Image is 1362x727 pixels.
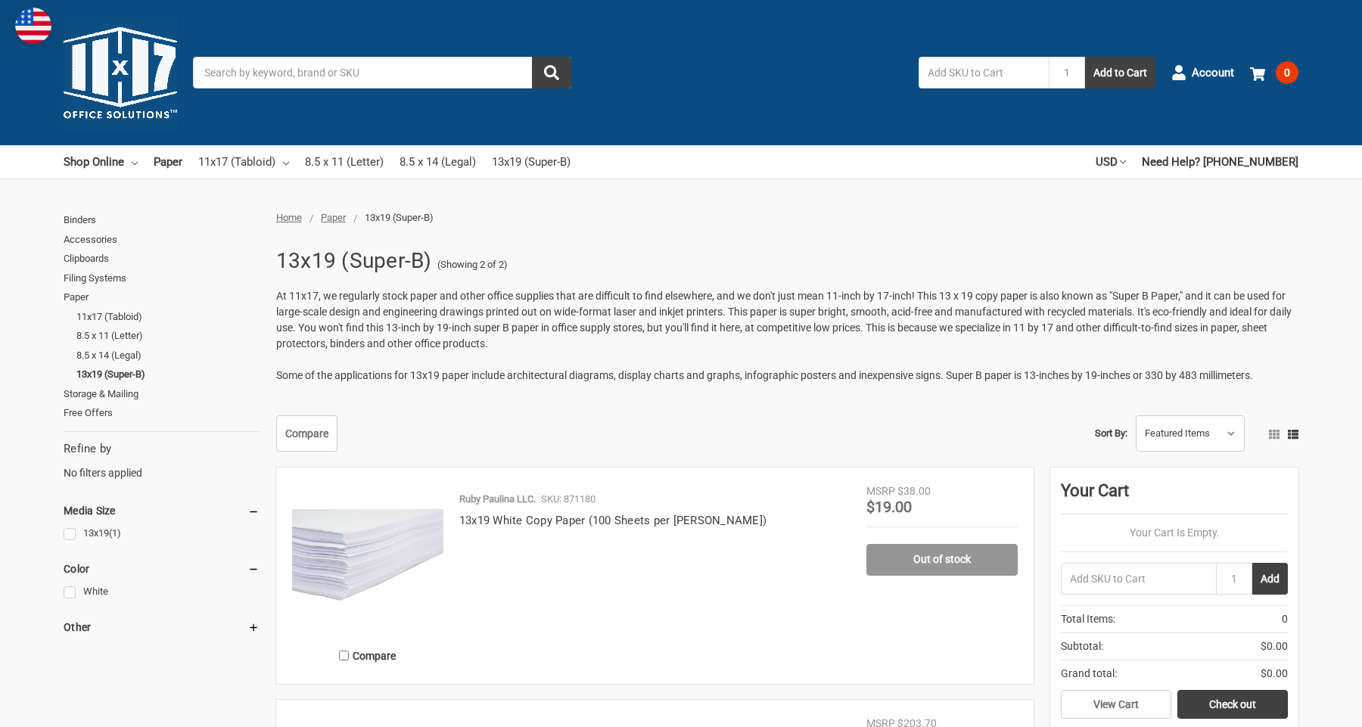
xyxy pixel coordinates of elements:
img: 11x17.com [64,16,177,129]
span: Total Items: [1061,611,1115,627]
input: Compare [339,651,349,660]
a: 0 [1250,53,1298,92]
span: (Showing 2 of 2) [437,257,508,272]
a: 8.5 x 11 (Letter) [305,145,384,179]
a: Home [276,212,302,223]
a: Compare [276,415,337,452]
div: No filters applied [64,440,260,481]
input: Search by keyword, brand or SKU [193,57,571,89]
span: (1) [109,527,121,539]
a: Shop Online [64,145,138,179]
a: Paper [321,212,346,223]
img: duty and tax information for United States [15,8,51,44]
div: Your Cart [1061,478,1288,514]
a: Free Offers [64,403,260,423]
input: Add SKU to Cart [1061,563,1216,595]
a: 8.5 x 14 (Legal) [76,346,260,365]
a: 8.5 x 11 (Letter) [76,326,260,346]
a: Account [1171,53,1234,92]
a: 13x19 [64,524,260,544]
p: SKU: 871180 [541,492,595,507]
span: 0 [1282,611,1288,627]
a: USD [1096,145,1126,179]
h1: 13x19 (Super-B) [276,241,432,281]
a: Clipboards [64,249,260,269]
input: Add SKU to Cart [919,57,1049,89]
a: 11x17 (Tabloid) [76,307,260,327]
img: 13x19 White Copy Paper (100 Sheets per Ream) [292,483,443,635]
h5: Media Size [64,502,260,520]
span: 0 [1276,61,1298,84]
a: Binders [64,210,260,230]
p: Ruby Paulina LLC. [459,492,536,507]
a: Out of stock [866,544,1018,576]
span: Some of the applications for 13x19 paper include architectural diagrams, display charts and graph... [276,369,1253,381]
a: 11x17 (Tabloid) [198,145,289,179]
span: $38.00 [897,485,931,497]
a: Need Help? [PHONE_NUMBER] [1142,145,1298,179]
h5: Other [64,618,260,636]
div: MSRP [866,483,895,499]
a: White [64,582,260,602]
button: Add [1252,563,1288,595]
a: Accessories [64,230,260,250]
p: Your Cart Is Empty. [1061,525,1288,541]
span: $19.00 [866,498,912,516]
span: 13x19 (Super-B) [365,212,434,223]
span: At 11x17, we regularly stock paper and other office supplies that are difficult to find elsewhere... [276,290,1292,350]
a: 8.5 x 14 (Legal) [400,145,476,179]
h5: Color [64,560,260,578]
a: Storage & Mailing [64,384,260,404]
button: Add to Cart [1085,57,1155,89]
label: Compare [292,643,443,668]
a: 13x19 (Super-B) [76,365,260,384]
h5: Refine by [64,440,260,458]
a: Filing Systems [64,269,260,288]
a: 13x19 White Copy Paper (100 Sheets per [PERSON_NAME]) [459,514,767,527]
a: 13x19 (Super-B) [492,145,571,179]
a: Paper [154,145,182,179]
span: Account [1192,64,1234,82]
label: Sort By: [1095,422,1127,445]
a: Paper [64,287,260,307]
